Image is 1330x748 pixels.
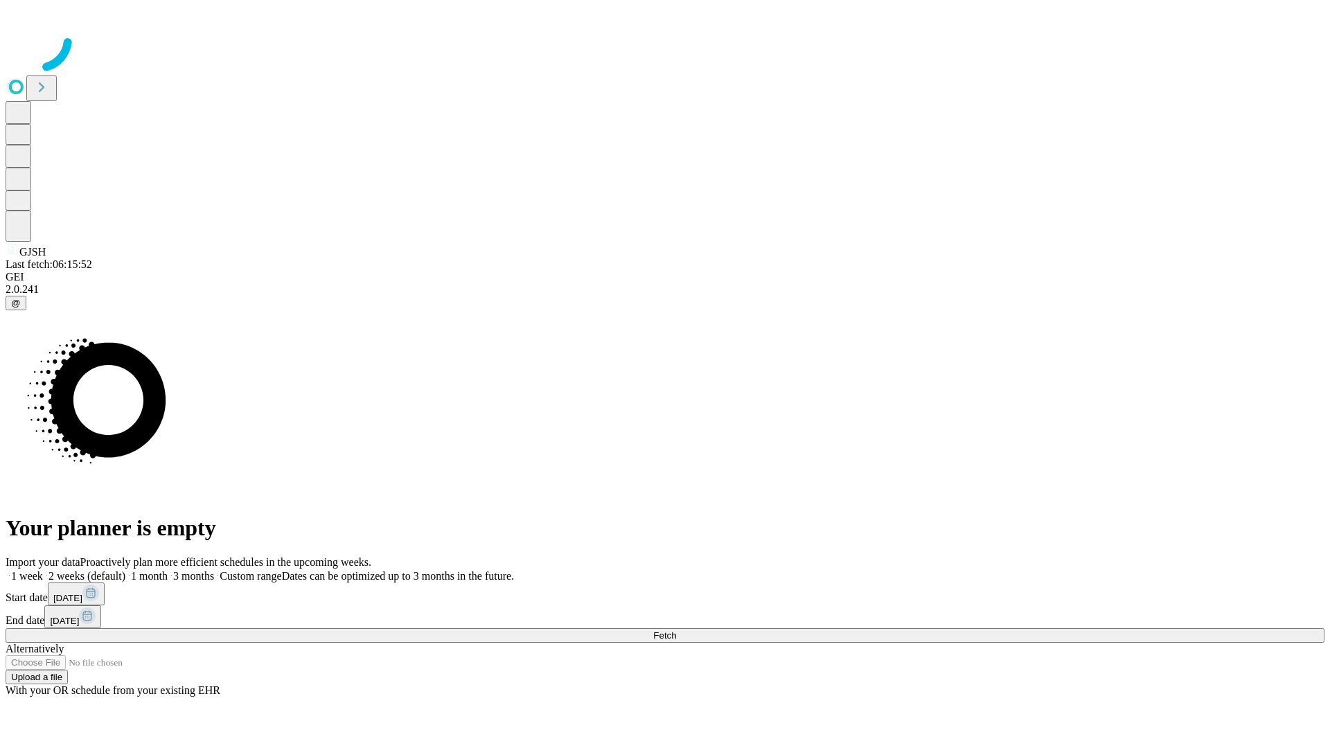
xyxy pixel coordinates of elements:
[220,570,281,582] span: Custom range
[6,258,92,270] span: Last fetch: 06:15:52
[6,605,1324,628] div: End date
[48,582,105,605] button: [DATE]
[6,283,1324,296] div: 2.0.241
[6,643,64,654] span: Alternatively
[48,570,125,582] span: 2 weeks (default)
[53,593,82,603] span: [DATE]
[19,246,46,258] span: GJSH
[6,515,1324,541] h1: Your planner is empty
[653,630,676,641] span: Fetch
[6,628,1324,643] button: Fetch
[11,570,43,582] span: 1 week
[6,556,80,568] span: Import your data
[6,271,1324,283] div: GEI
[6,684,220,696] span: With your OR schedule from your existing EHR
[6,296,26,310] button: @
[6,582,1324,605] div: Start date
[44,605,101,628] button: [DATE]
[80,556,371,568] span: Proactively plan more efficient schedules in the upcoming weeks.
[50,616,79,626] span: [DATE]
[173,570,214,582] span: 3 months
[131,570,168,582] span: 1 month
[11,298,21,308] span: @
[282,570,514,582] span: Dates can be optimized up to 3 months in the future.
[6,670,68,684] button: Upload a file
